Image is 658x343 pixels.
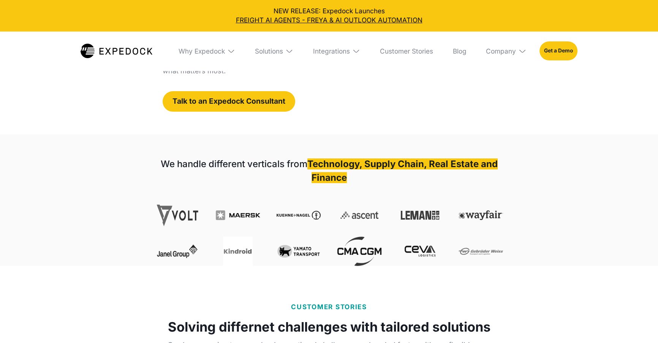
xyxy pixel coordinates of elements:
[307,32,367,71] div: Integrations
[6,6,652,25] div: NEW RELEASE: Expedock Launches
[539,41,577,60] a: Get a Demo
[291,302,367,312] p: CUSTOMER STORIES
[373,32,440,71] a: Customer Stories
[248,32,300,71] div: Solutions
[172,32,242,71] div: Why Expedock
[307,158,498,183] strong: Technology, Supply Chain, Real Estate and Finance
[313,47,350,55] div: Integrations
[179,47,225,55] div: Why Expedock
[486,47,516,55] div: Company
[446,32,473,71] a: Blog
[479,32,533,71] div: Company
[255,47,283,55] div: Solutions
[163,91,295,112] a: Talk to an Expedock Consultant
[168,318,490,336] strong: Solving differnet challenges with tailored solutions
[161,158,307,169] strong: We handle different verticals from
[6,16,652,25] a: FREIGHT AI AGENTS - FREYA & AI OUTLOOK AUTOMATION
